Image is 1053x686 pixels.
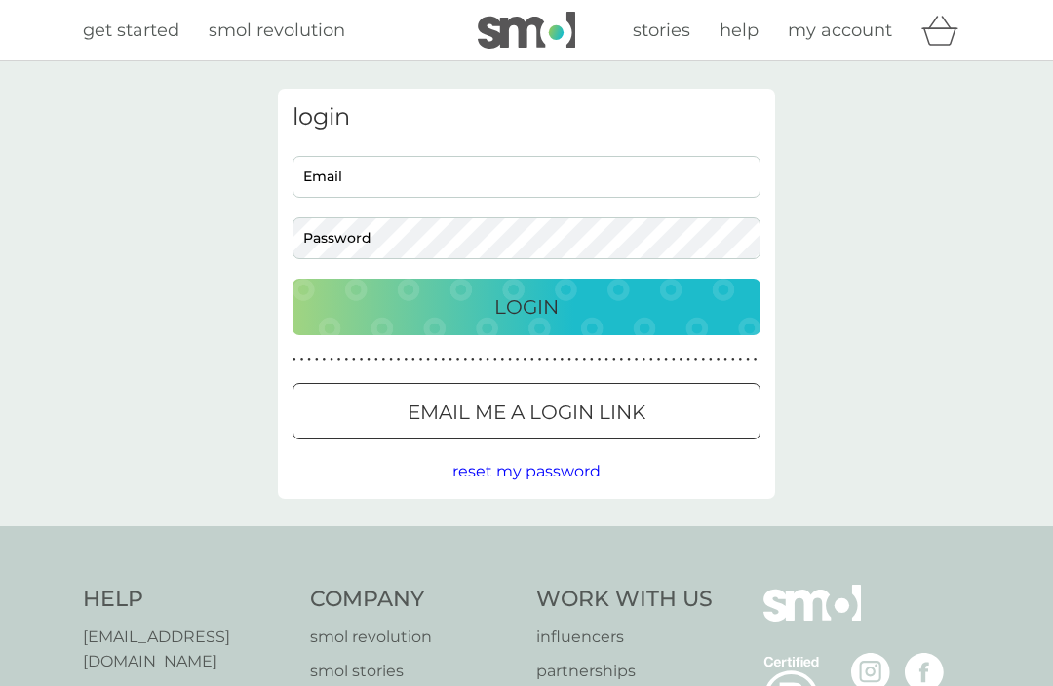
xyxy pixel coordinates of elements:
p: ● [739,355,743,364]
p: ● [307,355,311,364]
p: ● [411,355,415,364]
p: ● [300,355,304,364]
span: stories [633,19,690,41]
p: ● [367,355,370,364]
p: ● [434,355,438,364]
p: ● [538,355,542,364]
p: ● [442,355,446,364]
img: smol [763,585,861,651]
p: ● [323,355,327,364]
a: [EMAIL_ADDRESS][DOMAIN_NAME] [83,625,291,674]
p: ● [330,355,333,364]
h3: login [292,103,760,132]
p: ● [746,355,750,364]
a: stories [633,17,690,45]
h4: Work With Us [536,585,713,615]
span: reset my password [452,462,601,480]
p: ● [389,355,393,364]
p: ● [545,355,549,364]
p: ● [486,355,489,364]
p: ● [567,355,571,364]
p: ● [292,355,296,364]
p: ● [471,355,475,364]
p: ● [553,355,557,364]
a: help [720,17,759,45]
a: partnerships [536,659,713,684]
p: ● [382,355,386,364]
p: ● [754,355,758,364]
p: ● [374,355,378,364]
button: Login [292,279,760,335]
p: ● [397,355,401,364]
p: ● [694,355,698,364]
h4: Help [83,585,291,615]
p: ● [493,355,497,364]
p: ● [419,355,423,364]
button: reset my password [452,459,601,484]
p: ● [344,355,348,364]
p: ● [642,355,645,364]
p: ● [448,355,452,364]
p: ● [657,355,661,364]
img: smol [478,12,575,49]
p: ● [598,355,602,364]
p: ● [352,355,356,364]
p: ● [686,355,690,364]
p: ● [463,355,467,364]
p: Login [494,291,559,323]
p: ● [479,355,483,364]
p: ● [360,355,364,364]
a: influencers [536,625,713,650]
a: smol revolution [209,17,345,45]
p: ● [575,355,579,364]
p: ● [664,355,668,364]
p: ● [604,355,608,364]
p: ● [635,355,639,364]
p: ● [672,355,676,364]
p: ● [723,355,727,364]
button: Email me a login link [292,383,760,439]
p: ● [337,355,341,364]
a: smol stories [310,659,518,684]
span: get started [83,19,179,41]
p: ● [680,355,683,364]
p: ● [516,355,520,364]
p: ● [620,355,624,364]
p: ● [717,355,721,364]
a: my account [788,17,892,45]
p: ● [709,355,713,364]
p: ● [649,355,653,364]
p: ● [627,355,631,364]
div: basket [921,11,970,50]
p: ● [508,355,512,364]
a: get started [83,17,179,45]
a: smol revolution [310,625,518,650]
span: smol revolution [209,19,345,41]
p: ● [612,355,616,364]
span: help [720,19,759,41]
p: ● [426,355,430,364]
p: ● [456,355,460,364]
p: ● [561,355,565,364]
p: Email me a login link [408,397,645,428]
p: ● [315,355,319,364]
p: ● [501,355,505,364]
p: ● [582,355,586,364]
p: ● [530,355,534,364]
p: ● [590,355,594,364]
span: my account [788,19,892,41]
p: ● [701,355,705,364]
p: ● [731,355,735,364]
p: ● [523,355,526,364]
h4: Company [310,585,518,615]
p: ● [404,355,408,364]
